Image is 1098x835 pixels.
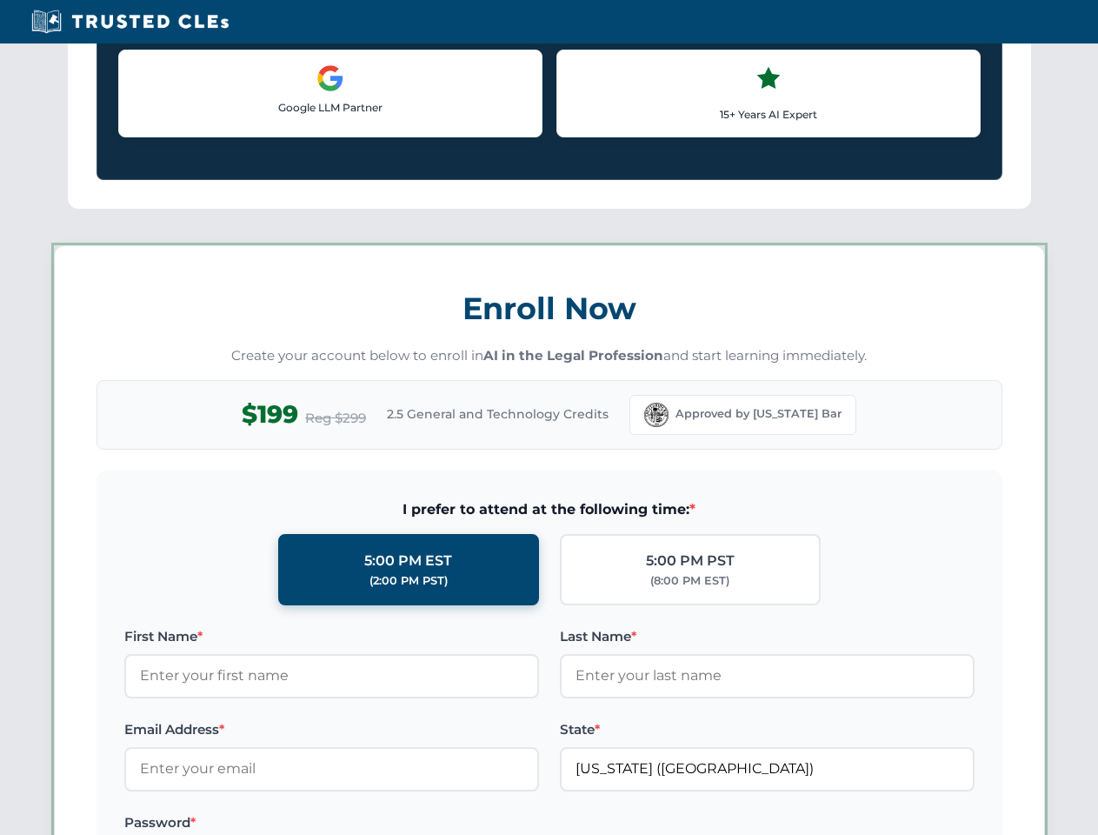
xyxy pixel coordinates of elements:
input: Enter your last name [560,654,975,698]
span: 2.5 General and Technology Credits [387,404,609,424]
span: $199 [242,395,298,434]
input: Enter your email [124,747,539,791]
div: 5:00 PM PST [646,550,735,572]
span: I prefer to attend at the following time: [124,498,975,521]
p: Google LLM Partner [133,99,528,116]
label: State [560,719,975,740]
label: Email Address [124,719,539,740]
h3: Enroll Now [96,281,1002,336]
span: Reg $299 [305,408,366,429]
input: Florida (FL) [560,747,975,791]
span: Approved by [US_STATE] Bar [675,405,842,423]
strong: AI in the Legal Profession [483,347,663,364]
label: First Name [124,626,539,647]
label: Last Name [560,626,975,647]
img: Florida Bar [644,403,669,427]
div: (2:00 PM PST) [369,572,448,590]
img: Google [316,64,344,92]
label: Password [124,812,539,833]
p: 15+ Years AI Expert [571,106,966,123]
p: Create your account below to enroll in and start learning immediately. [96,346,1002,366]
img: Trusted CLEs [26,9,234,35]
div: (8:00 PM EST) [650,572,729,590]
input: Enter your first name [124,654,539,698]
div: 5:00 PM EST [364,550,452,572]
